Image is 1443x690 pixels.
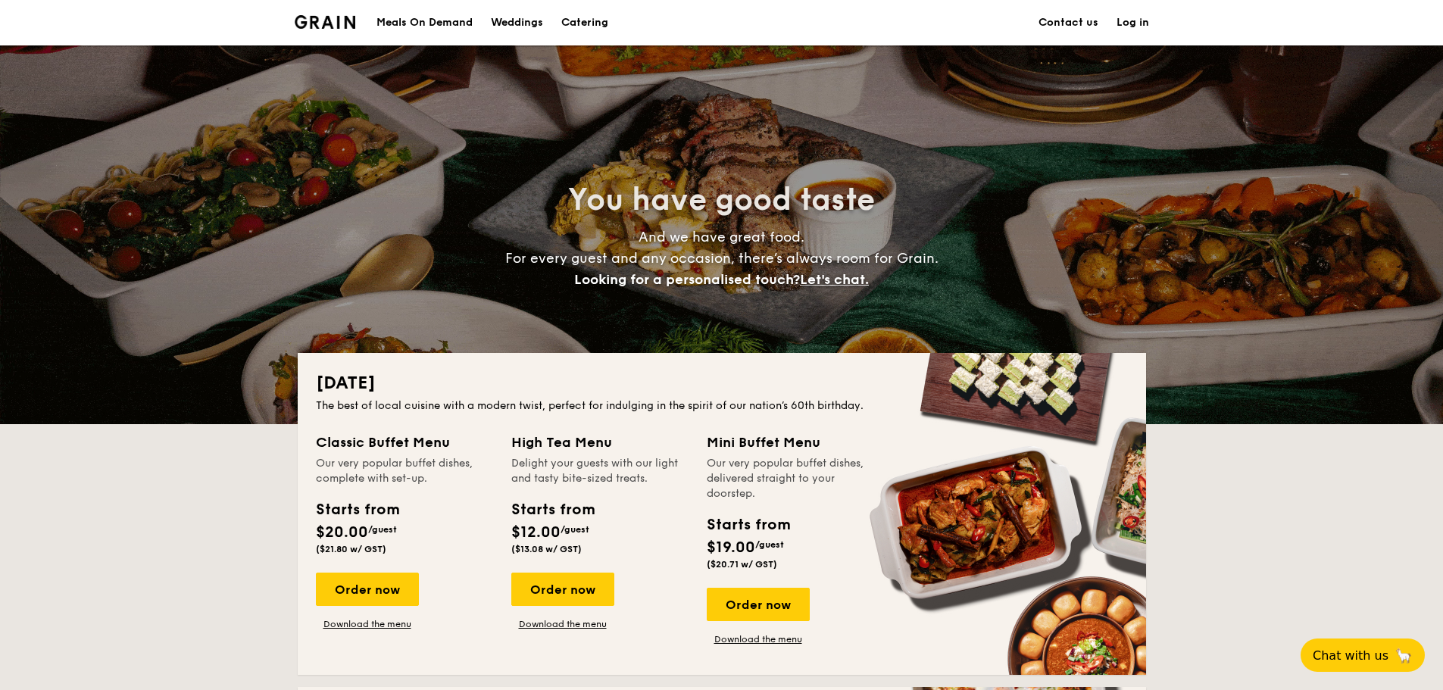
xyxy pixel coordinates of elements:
[316,456,493,486] div: Our very popular buffet dishes, complete with set-up.
[316,398,1128,414] div: The best of local cuisine with a modern twist, perfect for indulging in the spirit of our nation’...
[316,432,493,453] div: Classic Buffet Menu
[707,559,777,570] span: ($20.71 w/ GST)
[561,524,589,535] span: /guest
[755,539,784,550] span: /guest
[707,432,884,453] div: Mini Buffet Menu
[1313,648,1388,663] span: Chat with us
[511,544,582,554] span: ($13.08 w/ GST)
[707,539,755,557] span: $19.00
[1395,647,1413,664] span: 🦙
[316,544,386,554] span: ($21.80 w/ GST)
[511,498,594,521] div: Starts from
[511,456,689,486] div: Delight your guests with our light and tasty bite-sized treats.
[511,618,614,630] a: Download the menu
[295,15,356,29] img: Grain
[707,588,810,621] div: Order now
[511,573,614,606] div: Order now
[1301,638,1425,672] button: Chat with us🦙
[707,456,884,501] div: Our very popular buffet dishes, delivered straight to your doorstep.
[316,498,398,521] div: Starts from
[707,514,789,536] div: Starts from
[511,432,689,453] div: High Tea Menu
[800,271,869,288] span: Let's chat.
[368,524,397,535] span: /guest
[316,371,1128,395] h2: [DATE]
[295,15,356,29] a: Logotype
[707,633,810,645] a: Download the menu
[316,523,368,542] span: $20.00
[511,523,561,542] span: $12.00
[316,618,419,630] a: Download the menu
[316,573,419,606] div: Order now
